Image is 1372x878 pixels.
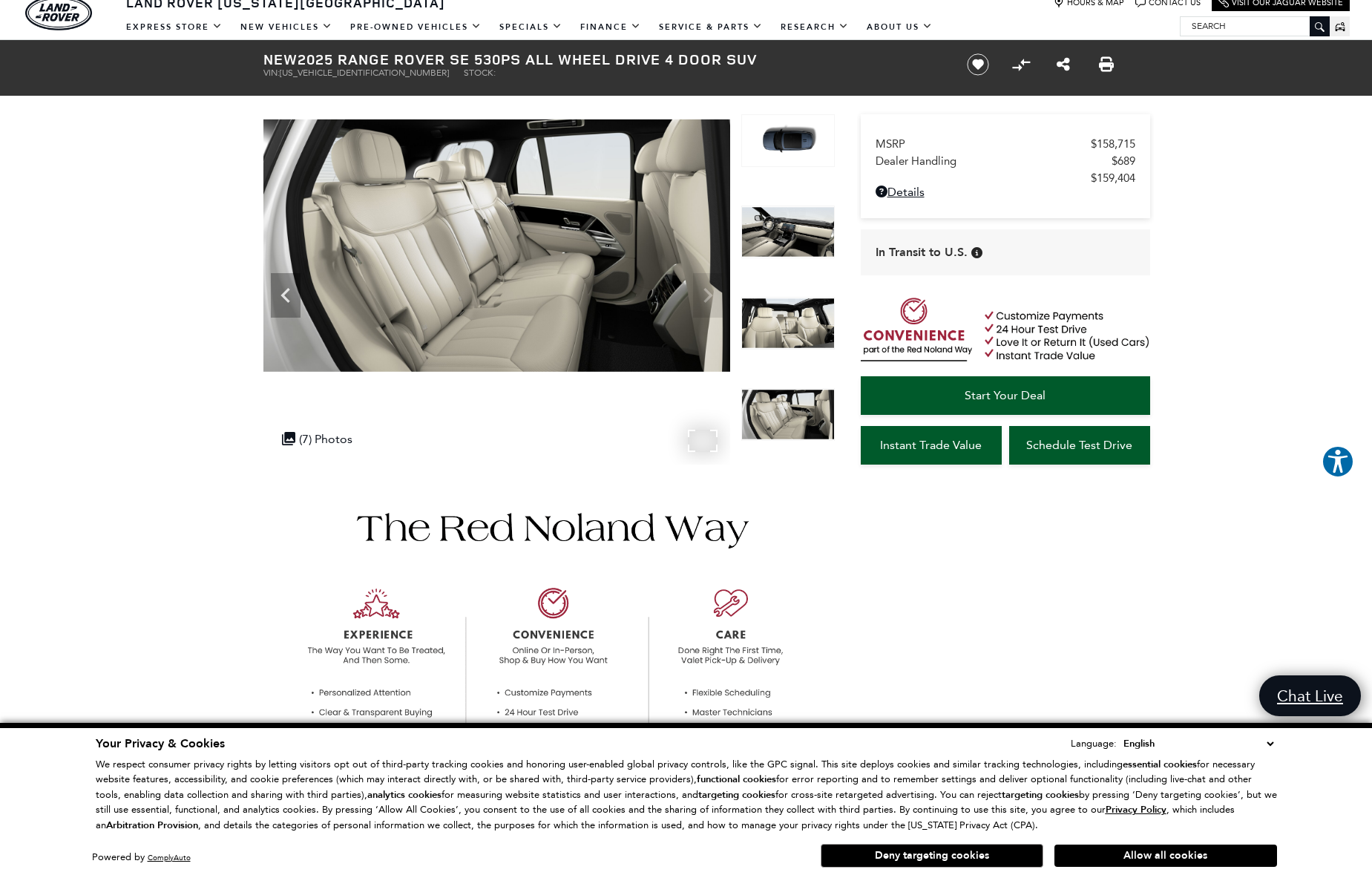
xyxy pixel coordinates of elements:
strong: functional cookies [697,773,776,786]
strong: targeting cookies [698,788,775,802]
img: New 2025 Constellation Blue in Gloss Finish LAND ROVER SE 530PS image 7 [263,114,730,377]
strong: Arbitration Provision [106,819,198,832]
a: Start Your Deal [861,376,1150,415]
span: $689 [1112,154,1135,168]
span: $158,715 [1091,137,1135,151]
img: New 2025 Constellation Blue in Gloss Finish LAND ROVER SE 530PS image 7 [741,388,835,442]
a: About Us [858,14,942,40]
u: Privacy Policy [1106,803,1166,816]
strong: analytics cookies [367,788,442,802]
h1: 2025 Range Rover SE 530PS All Wheel Drive 4 Door SUV [263,51,942,68]
button: Allow all cookies [1054,845,1277,867]
img: New 2025 Constellation Blue in Gloss Finish LAND ROVER SE 530PS image 4 [741,114,835,168]
span: Schedule Test Drive [1026,438,1132,452]
a: $159,404 [876,171,1135,185]
img: New 2025 Constellation Blue in Gloss Finish LAND ROVER SE 530PS image 5 [741,206,835,259]
span: Your Privacy & Cookies [96,736,225,752]
span: Start Your Deal [965,388,1046,402]
div: Vehicle has shipped from factory of origin. Estimated time of delivery to Retailer is on average ... [971,247,982,258]
a: Chat Live [1259,675,1361,716]
span: Dealer Handling [876,154,1112,168]
nav: Main Navigation [117,14,942,40]
strong: targeting cookies [1002,788,1079,802]
span: $159,404 [1091,171,1135,185]
iframe: YouTube video player [861,472,1150,706]
input: Search [1181,17,1329,35]
button: Explore your accessibility options [1322,445,1354,478]
strong: New [263,49,298,69]
div: Powered by [92,853,191,862]
a: Print this New 2025 Range Rover SE 530PS All Wheel Drive 4 Door SUV [1099,56,1114,73]
button: Deny targeting cookies [821,844,1043,868]
aside: Accessibility Help Desk [1322,445,1354,481]
button: Compare Vehicle [1010,53,1032,76]
button: Save vehicle [962,53,994,76]
span: [US_VEHICLE_IDENTIFICATION_NUMBER] [280,68,449,78]
span: Stock: [464,68,496,78]
select: Language Select [1120,736,1277,752]
a: MSRP $158,715 [876,137,1135,151]
a: Instant Trade Value [861,426,1002,465]
span: MSRP [876,137,1091,151]
p: We respect consumer privacy rights by letting visitors opt out of third-party tracking cookies an... [96,757,1277,833]
a: Pre-Owned Vehicles [341,14,490,40]
span: Chat Live [1270,686,1350,706]
img: New 2025 Constellation Blue in Gloss Finish LAND ROVER SE 530PS image 6 [741,297,835,350]
a: Dealer Handling $689 [876,154,1135,168]
a: New Vehicles [232,14,341,40]
a: Share this New 2025 Range Rover SE 530PS All Wheel Drive 4 Door SUV [1057,56,1070,73]
div: (7) Photos [275,425,360,453]
a: ComplyAuto [148,853,191,862]
span: VIN: [263,68,280,78]
a: EXPRESS STORE [117,14,232,40]
a: Service & Parts [650,14,772,40]
a: Finance [571,14,650,40]
a: Specials [490,14,571,40]
strong: essential cookies [1123,758,1197,771]
div: Language: [1071,738,1117,748]
div: Previous [271,273,301,318]
span: In Transit to U.S. [876,244,968,261]
a: Schedule Test Drive [1009,426,1150,465]
span: Instant Trade Value [880,438,982,452]
a: Research [772,14,858,40]
a: Details [876,185,1135,199]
